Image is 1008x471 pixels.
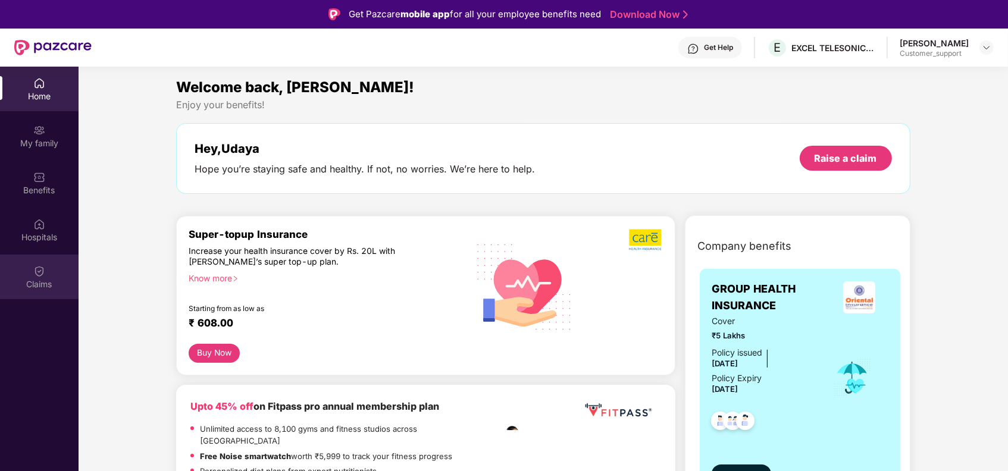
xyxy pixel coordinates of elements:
img: insurerLogo [843,281,875,313]
div: Get Help [704,43,733,52]
img: b5dec4f62d2307b9de63beb79f102df3.png [629,228,663,251]
img: svg+xml;base64,PHN2ZyB3aWR0aD0iMjAiIGhlaWdodD0iMjAiIHZpZXdCb3g9IjAgMCAyMCAyMCIgZmlsbD0ibm9uZSIgeG... [33,124,45,136]
strong: Free Noise smartwatch [200,451,291,461]
div: Policy Expiry [712,372,762,385]
span: right [232,275,239,282]
span: GROUP HEALTH INSURANCE [712,281,831,315]
div: Enjoy your benefits! [176,99,910,111]
img: svg+xml;base64,PHN2ZyB4bWxucz0iaHR0cDovL3d3dy53My5vcmcvMjAwMC9zdmciIHdpZHRoPSI0OC45NDMiIGhlaWdodD... [706,408,735,437]
span: [DATE] [712,384,738,394]
div: Customer_support [900,49,969,58]
div: Starting from as low as [189,304,415,312]
img: fppp.png [583,399,654,421]
img: icon [833,358,872,397]
div: Hope you’re staying safe and healthy. If not, no worries. We’re here to help. [195,163,535,175]
strong: mobile app [400,8,450,20]
img: svg+xml;base64,PHN2ZyBpZD0iQmVuZWZpdHMiIHhtbG5zPSJodHRwOi8vd3d3LnczLm9yZy8yMDAwL3N2ZyIgd2lkdGg9Ij... [33,171,45,183]
img: svg+xml;base64,PHN2ZyB4bWxucz0iaHR0cDovL3d3dy53My5vcmcvMjAwMC9zdmciIHhtbG5zOnhsaW5rPSJodHRwOi8vd3... [468,228,581,344]
img: svg+xml;base64,PHN2ZyB4bWxucz0iaHR0cDovL3d3dy53My5vcmcvMjAwMC9zdmciIHdpZHRoPSI0OC45MTUiIGhlaWdodD... [718,408,747,437]
p: worth ₹5,999 to track your fitness progress [200,450,452,463]
img: svg+xml;base64,PHN2ZyBpZD0iSG9tZSIgeG1sbnM9Imh0dHA6Ly93d3cudzMub3JnLzIwMDAvc3ZnIiB3aWR0aD0iMjAiIG... [33,77,45,89]
div: [PERSON_NAME] [900,37,969,49]
div: Super-topup Insurance [189,228,465,240]
div: Policy issued [712,346,762,359]
img: svg+xml;base64,PHN2ZyBpZD0iSGVscC0zMngzMiIgeG1sbnM9Imh0dHA6Ly93d3cudzMub3JnLzIwMDAvc3ZnIiB3aWR0aD... [687,43,699,55]
div: Raise a claim [815,152,877,165]
span: ₹5 Lakhs [712,329,817,342]
img: svg+xml;base64,PHN2ZyBpZD0iSG9zcGl0YWxzIiB4bWxucz0iaHR0cDovL3d3dy53My5vcmcvMjAwMC9zdmciIHdpZHRoPS... [33,218,45,230]
div: Hey, Udaya [195,142,535,156]
b: on Fitpass pro annual membership plan [190,400,439,412]
img: Stroke [683,8,688,21]
div: Increase your health insurance cover by Rs. 20L with [PERSON_NAME]’s super top-up plan. [189,246,414,268]
a: Download Now [610,8,684,21]
p: Unlimited access to 8,100 gyms and fitness studios across [GEOGRAPHIC_DATA] [200,423,465,447]
div: ₹ 608.00 [189,317,453,331]
span: Company benefits [697,238,791,255]
img: Logo [328,8,340,20]
span: E [774,40,781,55]
div: EXCEL TELESONIC INDIA PRIVATE LIMITED [791,42,875,54]
b: Upto 45% off [190,400,253,412]
img: svg+xml;base64,PHN2ZyBpZD0iRHJvcGRvd24tMzJ4MzIiIHhtbG5zPSJodHRwOi8vd3d3LnczLm9yZy8yMDAwL3N2ZyIgd2... [982,43,991,52]
img: New Pazcare Logo [14,40,92,55]
span: Welcome back, [PERSON_NAME]! [176,78,414,96]
span: [DATE] [712,359,738,368]
div: Know more [189,273,458,281]
img: svg+xml;base64,PHN2ZyBpZD0iQ2xhaW0iIHhtbG5zPSJodHRwOi8vd3d3LnczLm9yZy8yMDAwL3N2ZyIgd2lkdGg9IjIwIi... [33,265,45,277]
img: svg+xml;base64,PHN2ZyB4bWxucz0iaHR0cDovL3d3dy53My5vcmcvMjAwMC9zdmciIHdpZHRoPSI0OC45NDMiIGhlaWdodD... [731,408,760,437]
button: Buy Now [189,344,240,363]
span: Cover [712,315,817,328]
div: Get Pazcare for all your employee benefits need [349,7,601,21]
